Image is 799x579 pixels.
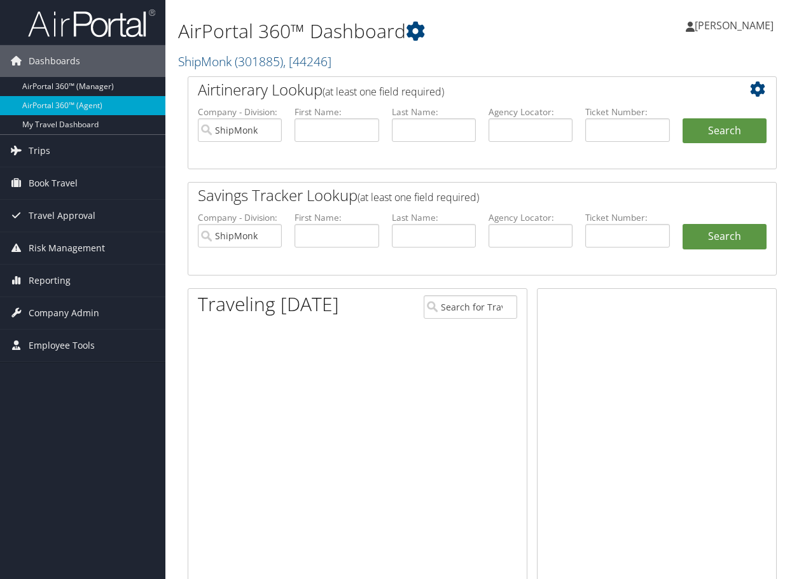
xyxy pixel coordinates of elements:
a: ShipMonk [178,53,331,70]
label: Company - Division: [198,106,282,118]
label: Ticket Number: [585,211,669,224]
label: Company - Division: [198,211,282,224]
label: Agency Locator: [489,211,573,224]
label: First Name: [295,211,379,224]
img: airportal-logo.png [28,8,155,38]
h1: Traveling [DATE] [198,291,339,317]
span: Reporting [29,265,71,296]
span: Company Admin [29,297,99,329]
label: Last Name: [392,211,476,224]
span: Trips [29,135,50,167]
span: [PERSON_NAME] [695,18,774,32]
span: Risk Management [29,232,105,264]
span: Book Travel [29,167,78,199]
a: [PERSON_NAME] [686,6,786,45]
span: (at least one field required) [323,85,444,99]
input: search accounts [198,224,282,248]
h2: Airtinerary Lookup [198,79,718,101]
button: Search [683,118,767,144]
label: Last Name: [392,106,476,118]
span: Employee Tools [29,330,95,361]
span: (at least one field required) [358,190,479,204]
span: ( 301885 ) [235,53,283,70]
input: Search for Traveler [424,295,517,319]
span: Travel Approval [29,200,95,232]
span: Dashboards [29,45,80,77]
h2: Savings Tracker Lookup [198,185,718,206]
a: Search [683,224,767,249]
label: Ticket Number: [585,106,669,118]
span: , [ 44246 ] [283,53,331,70]
label: First Name: [295,106,379,118]
label: Agency Locator: [489,106,573,118]
h1: AirPortal 360™ Dashboard [178,18,583,45]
